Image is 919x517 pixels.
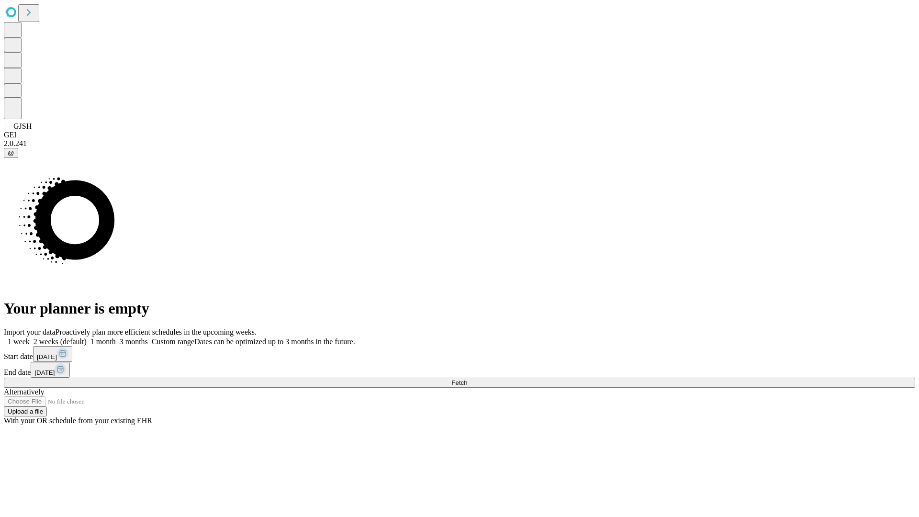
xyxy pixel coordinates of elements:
button: Fetch [4,378,915,388]
button: [DATE] [31,362,70,378]
span: 3 months [120,337,148,346]
span: [DATE] [37,353,57,360]
div: Start date [4,346,915,362]
span: 1 week [8,337,30,346]
span: Dates can be optimized up to 3 months in the future. [194,337,355,346]
span: [DATE] [34,369,55,376]
span: Import your data [4,328,56,336]
span: 2 weeks (default) [34,337,87,346]
div: End date [4,362,915,378]
span: Proactively plan more efficient schedules in the upcoming weeks. [56,328,257,336]
span: Custom range [152,337,194,346]
span: With your OR schedule from your existing EHR [4,416,152,425]
span: @ [8,149,14,157]
div: GEI [4,131,915,139]
button: Upload a file [4,406,47,416]
span: GJSH [13,122,32,130]
span: 1 month [90,337,116,346]
button: @ [4,148,18,158]
div: 2.0.241 [4,139,915,148]
h1: Your planner is empty [4,300,915,317]
span: Alternatively [4,388,44,396]
button: [DATE] [33,346,72,362]
span: Fetch [451,379,467,386]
